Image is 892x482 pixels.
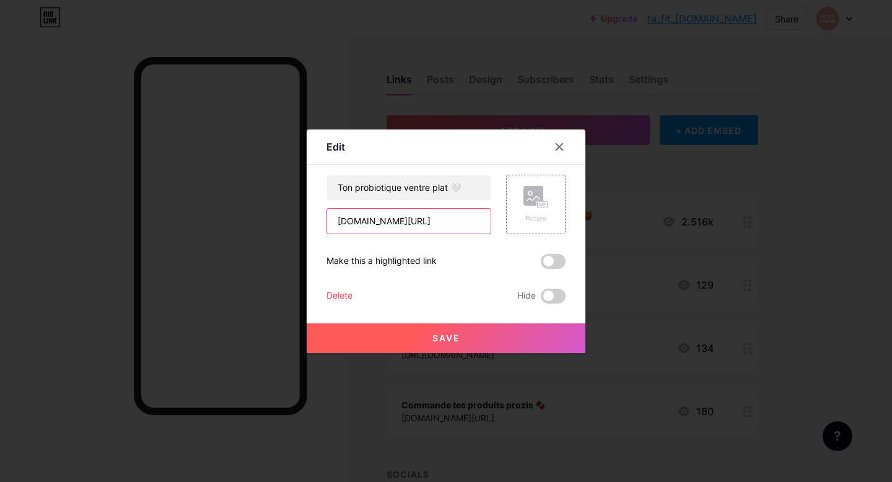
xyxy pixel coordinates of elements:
[432,333,460,343] span: Save
[523,214,548,223] div: Picture
[327,209,491,234] input: URL
[327,175,491,200] input: Title
[326,139,345,154] div: Edit
[326,254,437,269] div: Make this a highlighted link
[326,289,352,304] div: Delete
[517,289,536,304] span: Hide
[307,323,585,353] button: Save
